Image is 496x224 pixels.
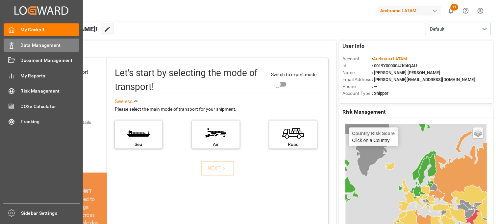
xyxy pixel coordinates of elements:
button: Help Center [459,3,473,18]
span: Default [430,26,445,33]
a: Risk Management [4,85,79,98]
a: CO2e Calculator [4,100,79,113]
div: Archroma LATAM [378,6,441,15]
button: Archroma LATAM [378,4,444,17]
span: Name [343,69,372,76]
span: Phone [343,83,372,90]
span: My Reports [21,72,80,79]
span: : [PERSON_NAME][EMAIL_ADDRESS][DOMAIN_NAME] [372,77,475,82]
span: : — [372,84,378,89]
div: Let's start by selecting the mode of transport! [115,66,265,94]
span: Switch to expert mode [271,72,317,77]
a: Tracking [4,115,79,128]
span: : 0019Y000004zKhIQAU [372,63,417,68]
span: CO2e Calculator [21,103,80,110]
div: NEXT [208,164,228,172]
span: Document Management [21,57,80,64]
div: Sea [118,141,159,148]
span: Sidebar Settings [21,210,80,217]
span: User Info [343,42,365,50]
span: Id [343,62,372,69]
a: Document Management [4,54,79,67]
span: My Cockpit [21,26,80,33]
div: Please select the main mode of transport for your shipment. [115,105,324,113]
a: My Cockpit [4,23,79,36]
a: My Reports [4,69,79,82]
button: show 44 new notifications [444,3,459,18]
span: Risk Management [343,108,386,116]
span: Tracking [21,118,80,125]
span: Email Address [343,76,372,83]
span: Account [343,55,372,62]
span: Archroma LATAM [373,56,407,61]
span: : [PERSON_NAME] [PERSON_NAME] [372,70,440,75]
span: : Shipper [372,91,389,96]
span: Hello [PERSON_NAME]! [27,23,98,35]
a: Data Management [4,39,79,51]
span: Account Type [343,90,372,97]
span: Data Management [21,42,80,49]
div: Road [273,141,314,148]
button: NEXT [201,161,234,176]
span: Risk Management [21,88,80,95]
span: : [372,56,407,61]
a: Layers [473,127,484,138]
span: 44 [451,4,459,11]
div: Click on a Country [352,131,395,143]
div: Air [195,141,236,148]
button: open menu [425,23,491,35]
h4: Country Risk Score [352,131,395,136]
div: See less [115,98,133,105]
